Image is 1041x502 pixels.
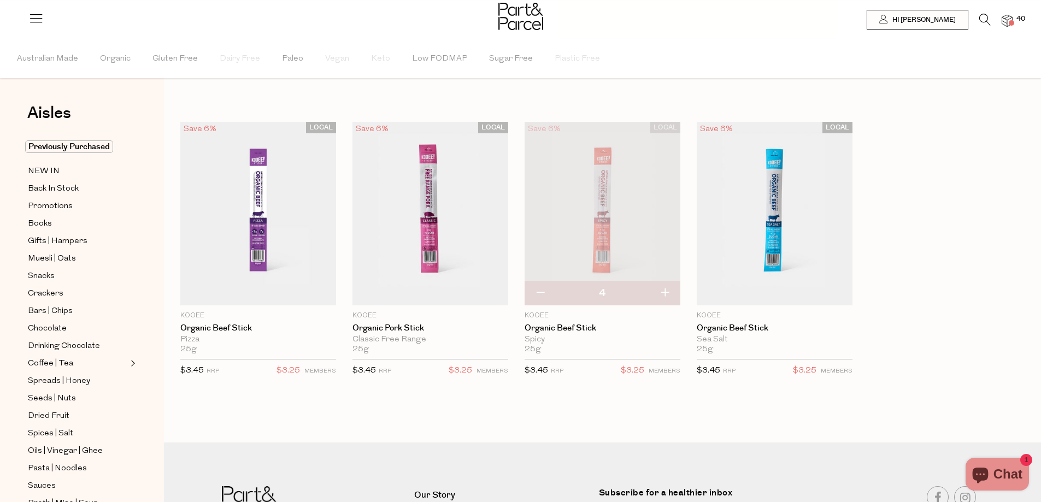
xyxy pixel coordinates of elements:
[28,305,73,318] span: Bars | Chips
[650,122,680,133] span: LOCAL
[28,199,127,213] a: Promotions
[28,357,127,370] a: Coffee | Tea
[28,269,127,283] a: Snacks
[793,364,816,378] span: $3.25
[1014,14,1028,24] span: 40
[304,368,336,374] small: MEMBERS
[352,345,369,355] span: 25g
[180,311,336,321] p: KOOEE
[697,122,736,137] div: Save 6%
[1002,15,1013,26] a: 40
[477,368,508,374] small: MEMBERS
[180,345,197,355] span: 25g
[152,40,198,78] span: Gluten Free
[890,15,956,25] span: Hi [PERSON_NAME]
[28,322,127,335] a: Chocolate
[28,410,69,423] span: Dried Fruit
[371,40,390,78] span: Keto
[128,357,136,370] button: Expand/Collapse Coffee | Tea
[962,458,1032,493] inbox-online-store-chat: Shopify online store chat
[697,311,852,321] p: KOOEE
[478,122,508,133] span: LOCAL
[498,3,543,30] img: Part&Parcel
[352,367,376,375] span: $3.45
[28,462,127,475] a: Pasta | Noodles
[525,345,541,355] span: 25g
[551,368,563,374] small: RRP
[697,122,852,305] img: Organic Beef Stick
[277,364,300,378] span: $3.25
[649,368,680,374] small: MEMBERS
[28,374,127,388] a: Spreads | Honey
[325,40,349,78] span: Vegan
[28,165,60,178] span: NEW IN
[28,234,127,248] a: Gifts | Hampers
[28,217,52,231] span: Books
[180,335,336,345] div: Pizza
[28,182,127,196] a: Back In Stock
[28,235,87,248] span: Gifts | Hampers
[28,445,103,458] span: Oils | Vinegar | Ghee
[28,304,127,318] a: Bars | Chips
[821,368,852,374] small: MEMBERS
[28,322,67,335] span: Chocolate
[723,368,736,374] small: RRP
[867,10,968,29] a: Hi [PERSON_NAME]
[207,368,219,374] small: RRP
[489,40,533,78] span: Sugar Free
[180,367,204,375] span: $3.45
[28,427,73,440] span: Spices | Salt
[352,122,508,305] img: Organic Pork Stick
[27,105,71,132] a: Aisles
[525,335,680,345] div: Spicy
[28,270,55,283] span: Snacks
[525,122,680,305] img: Organic Beef Stick
[28,479,127,493] a: Sauces
[352,323,508,333] a: Organic Pork Stick
[28,392,127,405] a: Seeds | Nuts
[621,364,644,378] span: $3.25
[525,367,548,375] span: $3.45
[28,182,79,196] span: Back In Stock
[555,40,600,78] span: Plastic Free
[28,357,73,370] span: Coffee | Tea
[697,323,852,333] a: Organic Beef Stick
[28,375,90,388] span: Spreads | Honey
[28,287,127,300] a: Crackers
[352,311,508,321] p: KOOEE
[306,122,336,133] span: LOCAL
[352,122,392,137] div: Save 6%
[28,480,56,493] span: Sauces
[28,427,127,440] a: Spices | Salt
[28,252,127,265] a: Muesli | Oats
[180,122,336,305] img: Organic Beef Stick
[28,339,127,353] a: Drinking Chocolate
[822,122,852,133] span: LOCAL
[697,367,720,375] span: $3.45
[379,368,391,374] small: RRP
[17,40,78,78] span: Australian Made
[100,40,131,78] span: Organic
[352,335,508,345] div: Classic Free Range
[28,444,127,458] a: Oils | Vinegar | Ghee
[28,392,76,405] span: Seeds | Nuts
[180,323,336,333] a: Organic Beef Stick
[28,164,127,178] a: NEW IN
[28,140,127,153] a: Previously Purchased
[525,311,680,321] p: KOOEE
[28,340,100,353] span: Drinking Chocolate
[28,252,76,265] span: Muesli | Oats
[412,40,467,78] span: Low FODMAP
[697,345,713,355] span: 25g
[27,101,71,125] span: Aisles
[525,323,680,333] a: Organic Beef Stick
[25,140,113,153] span: Previously Purchased
[525,122,564,137] div: Save 6%
[697,335,852,345] div: Sea Salt
[28,409,127,423] a: Dried Fruit
[28,462,87,475] span: Pasta | Noodles
[180,122,220,137] div: Save 6%
[220,40,260,78] span: Dairy Free
[282,40,303,78] span: Paleo
[28,217,127,231] a: Books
